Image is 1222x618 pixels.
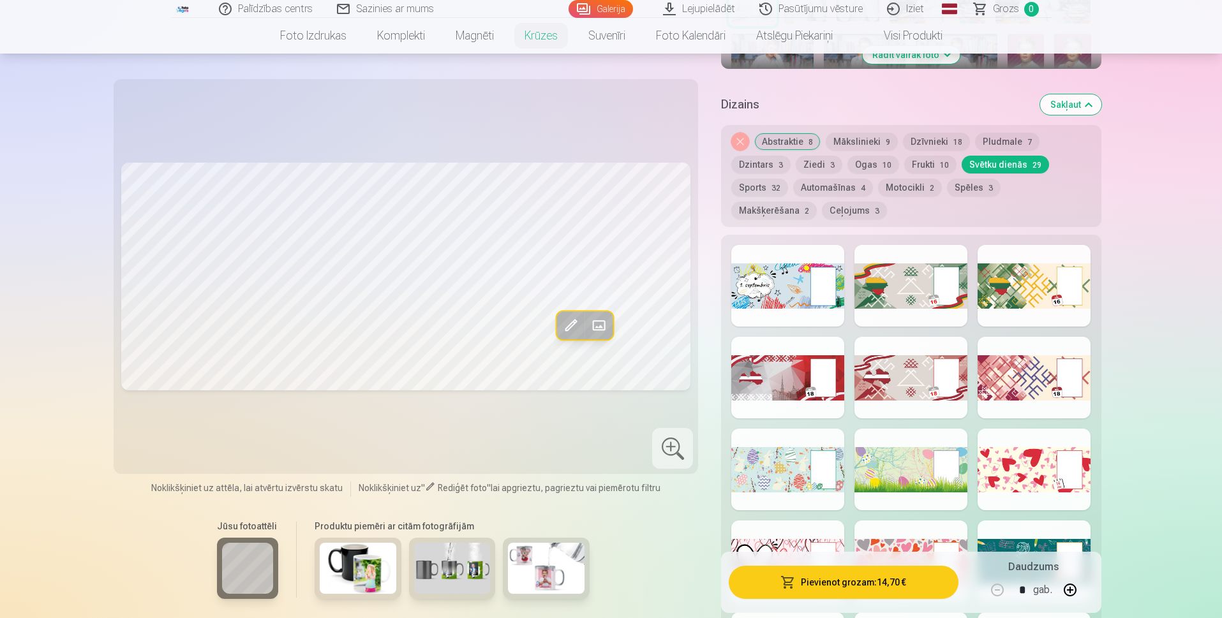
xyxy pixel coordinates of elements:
button: Sports32 [731,179,788,196]
button: Ceļojums3 [822,202,887,219]
span: 32 [771,184,780,193]
span: " [487,483,491,493]
a: Foto izdrukas [265,18,362,54]
button: Frukti10 [904,156,957,173]
a: Komplekti [362,18,440,54]
span: 3 [875,207,879,216]
div: gab. [1033,575,1052,605]
h5: Dizains [721,96,1029,114]
span: lai apgrieztu, pagrieztu vai piemērotu filtru [491,483,660,493]
span: 8 [808,138,813,147]
span: 3 [830,161,835,170]
button: Sakļaut [1040,94,1101,115]
span: 10 [883,161,891,170]
h6: Produktu piemēri ar citām fotogrāfijām [309,520,595,533]
button: Abstraktie8 [754,133,821,151]
button: Makšķerēšana2 [731,202,817,219]
button: Motocikli2 [878,179,942,196]
button: Pievienot grozam:14,70 € [729,566,958,599]
a: Suvenīri [573,18,641,54]
span: 3 [988,184,993,193]
span: 29 [1032,161,1041,170]
button: Dzīvnieki18 [903,133,970,151]
span: Rediģēt foto [438,483,487,493]
button: Rādīt vairāk foto [862,46,960,64]
button: Pludmale7 [975,133,1039,151]
span: Noklikšķiniet uz attēla, lai atvērtu izvērstu skatu [151,482,343,494]
button: Spēles3 [947,179,1001,196]
span: 4 [861,184,865,193]
span: Grozs [993,1,1019,17]
a: Magnēti [440,18,509,54]
h6: Jūsu fotoattēli [217,520,278,533]
span: 2 [930,184,934,193]
h5: Daudzums [1008,559,1059,575]
span: 0 [1024,2,1039,17]
a: Foto kalendāri [641,18,741,54]
button: Dzintars3 [731,156,791,173]
span: 9 [886,138,890,147]
a: Krūzes [509,18,573,54]
a: Visi produkti [848,18,958,54]
span: 2 [805,207,809,216]
span: 18 [953,138,962,147]
img: /fa1 [176,5,190,13]
span: 3 [779,161,783,170]
a: Atslēgu piekariņi [741,18,848,54]
span: 10 [940,161,949,170]
button: Svētku dienās29 [962,156,1049,173]
button: Ogas10 [847,156,899,173]
button: Ziedi3 [796,156,842,173]
button: Automašīnas4 [793,179,873,196]
button: Mākslinieki9 [826,133,898,151]
span: 7 [1027,138,1032,147]
span: Noklikšķiniet uz [359,483,421,493]
span: " [421,483,425,493]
